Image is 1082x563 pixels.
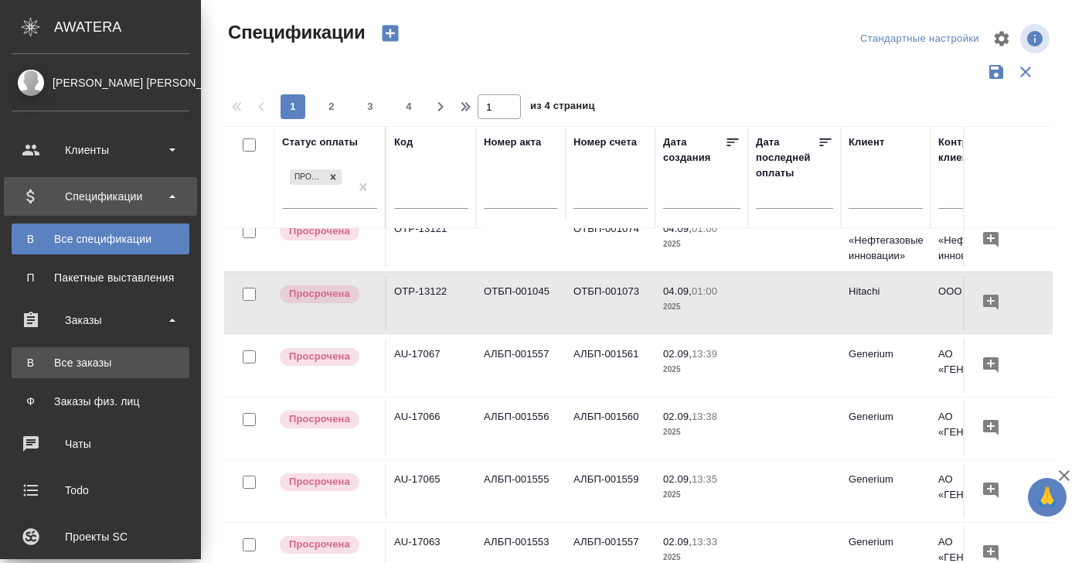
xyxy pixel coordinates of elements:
[19,270,182,285] div: Пакетные выставления
[386,276,476,330] td: OTP-13122
[476,339,566,393] td: АЛБП-001557
[476,464,566,518] td: АЛБП-001555
[982,57,1011,87] button: Сохранить фильтры
[12,74,189,91] div: [PERSON_NAME] [PERSON_NAME]
[4,471,197,510] a: Todo
[4,517,197,556] a: Проекты SC
[54,12,201,43] div: AWATERA
[289,286,350,302] p: Просрочена
[663,411,692,422] p: 02.09,
[849,346,923,362] p: Generium
[938,346,1012,377] p: АО «ГЕНЕРИУМ»
[224,20,366,45] span: Спецификации
[756,135,818,181] div: Дата последней оплаты
[12,138,189,162] div: Клиенты
[476,276,566,330] td: ОТБП-001045
[692,473,717,485] p: 13:35
[663,299,740,315] p: 2025
[938,472,1012,503] p: АО «ГЕНЕРИУМ»
[290,169,325,186] div: Просрочена
[573,135,637,150] div: Номер счета
[358,94,383,119] button: 3
[476,401,566,456] td: АЛБП-001556
[663,487,740,503] p: 2025
[566,339,655,393] td: АЛБП-001561
[386,464,476,518] td: AU-17065
[484,135,541,150] div: Номер акта
[983,20,1020,57] span: Настроить таблицу
[372,20,409,46] button: Создать
[849,284,923,299] p: Hitachi
[476,213,566,268] td: ОТБП-001046
[566,213,655,268] td: ОТБП-001074
[19,231,182,247] div: Все спецификации
[386,401,476,456] td: AU-17066
[849,135,884,150] div: Клиент
[289,411,350,427] p: Просрочена
[386,339,476,393] td: AU-17067
[663,237,740,252] p: 2025
[12,262,189,293] a: ППакетные выставления
[692,285,717,297] p: 01:00
[289,349,350,364] p: Просрочена
[12,525,189,548] div: Проекты SC
[1011,57,1040,87] button: Сбросить фильтры
[566,276,655,330] td: ОТБП-001073
[289,537,350,552] p: Просрочена
[289,223,350,239] p: Просрочена
[12,185,189,208] div: Спецификации
[12,347,189,378] a: ВВсе заказы
[19,355,182,370] div: Все заказы
[938,217,1012,264] p: ООО «Нефтегазовые инновации»
[663,285,692,297] p: 04.09,
[663,348,692,360] p: 02.09,
[319,94,344,119] button: 2
[663,536,692,548] p: 02.09,
[12,386,189,417] a: ФЗаказы физ. лиц
[12,223,189,254] a: ВВсе спецификации
[12,309,189,332] div: Заказы
[1034,481,1060,514] span: 🙏
[938,409,1012,440] p: АО «ГЕНЕРИУМ»
[566,464,655,518] td: АЛБП-001559
[1028,478,1067,517] button: 🙏
[319,99,344,114] span: 2
[663,135,725,165] div: Дата создания
[12,479,189,502] div: Todo
[938,284,1012,299] p: ООО "ИПС"
[1020,24,1053,53] span: Посмотреть информацию
[663,473,692,485] p: 02.09,
[938,135,1012,165] div: Контрагент клиента
[288,168,343,187] div: Просрочена
[289,474,350,490] p: Просрочена
[663,425,740,440] p: 2025
[692,348,717,360] p: 13:39
[849,534,923,550] p: Generium
[386,213,476,268] td: OTP-13121
[663,362,740,377] p: 2025
[692,223,717,234] p: 01:00
[394,135,413,150] div: Код
[19,394,182,409] div: Заказы физ. лиц
[849,409,923,425] p: Generium
[396,99,421,114] span: 4
[692,536,717,548] p: 13:33
[566,401,655,456] td: АЛБП-001560
[530,97,595,119] span: из 4 страниц
[849,217,923,264] p: ООО «Нефтегазовые инновации»
[856,27,983,51] div: split button
[849,472,923,487] p: Generium
[692,411,717,422] p: 13:38
[396,94,421,119] button: 4
[358,99,383,114] span: 3
[12,432,189,456] div: Чаты
[663,223,692,234] p: 04.09,
[4,425,197,463] a: Чаты
[282,135,358,150] div: Статус оплаты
